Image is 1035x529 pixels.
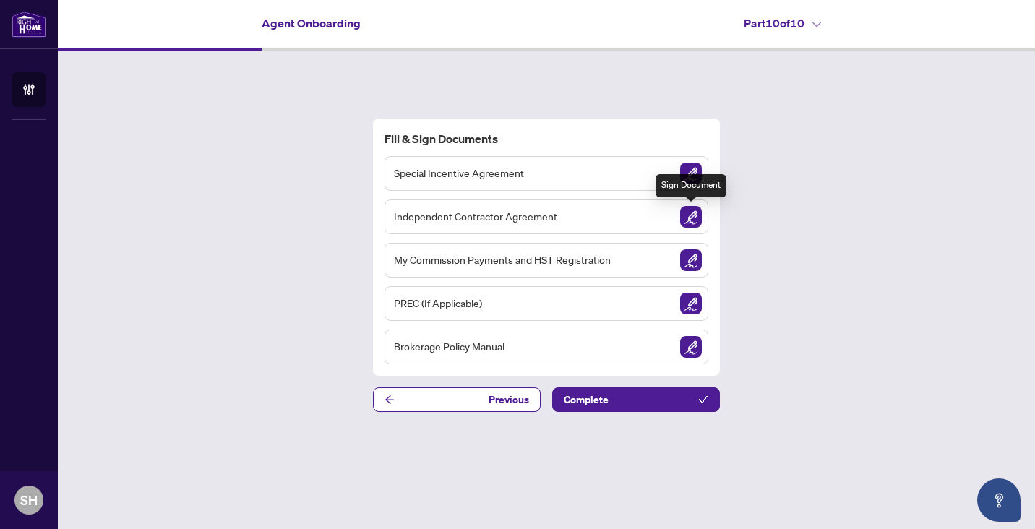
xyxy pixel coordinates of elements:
button: Open asap [977,478,1021,522]
img: Sign Document [680,336,702,358]
span: My Commission Payments and HST Registration [394,251,611,268]
button: Complete [552,387,720,412]
span: Previous [489,388,529,411]
h4: Agent Onboarding [262,14,361,32]
span: Brokerage Policy Manual [394,338,504,355]
h4: Part 10 of 10 [744,14,821,32]
span: check [698,395,708,405]
img: Sign Document [680,163,702,184]
span: SH [20,490,38,510]
span: Independent Contractor Agreement [394,208,557,225]
img: logo [12,11,46,38]
span: Special Incentive Agreement [394,165,524,181]
img: Sign Document [680,249,702,271]
h4: Fill & Sign Documents [385,130,708,147]
div: Sign Document [656,174,726,197]
span: Complete [564,388,609,411]
span: arrow-left [385,395,395,405]
button: Previous [373,387,541,412]
img: Sign Document [680,206,702,228]
img: Sign Document [680,293,702,314]
span: PREC (If Applicable) [394,295,482,311]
